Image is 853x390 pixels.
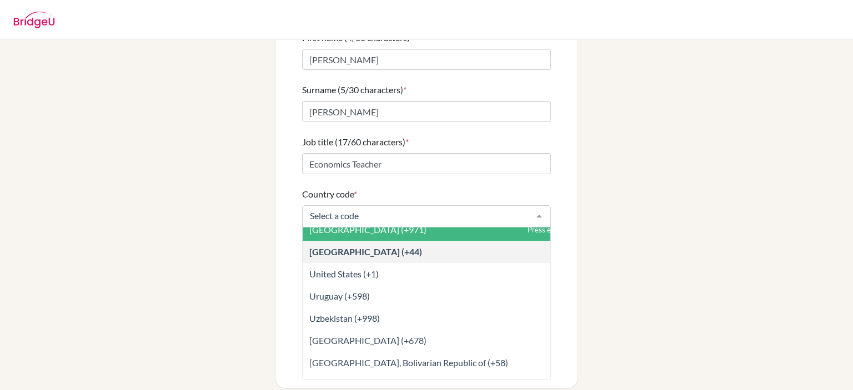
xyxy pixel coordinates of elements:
span: Uruguay (+598) [309,291,370,301]
input: Select a code [307,210,528,221]
span: [GEOGRAPHIC_DATA] (+971) [309,224,426,235]
span: [GEOGRAPHIC_DATA] (+44) [309,246,422,257]
label: Country code [302,188,357,201]
label: Job title (17/60 characters) [302,135,409,149]
img: BridgeU logo [13,12,55,28]
input: Enter your surname [302,101,551,122]
span: Uzbekistan (+998) [309,313,380,323]
label: Surname (5/30 characters) [302,83,407,97]
input: Enter your first name [302,49,551,70]
span: United States (+1) [309,269,379,279]
input: Enter your job title [302,153,551,174]
span: [GEOGRAPHIC_DATA], Bolivarian Republic of (+58) [309,357,508,368]
span: [GEOGRAPHIC_DATA] (+678) [309,335,426,346]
